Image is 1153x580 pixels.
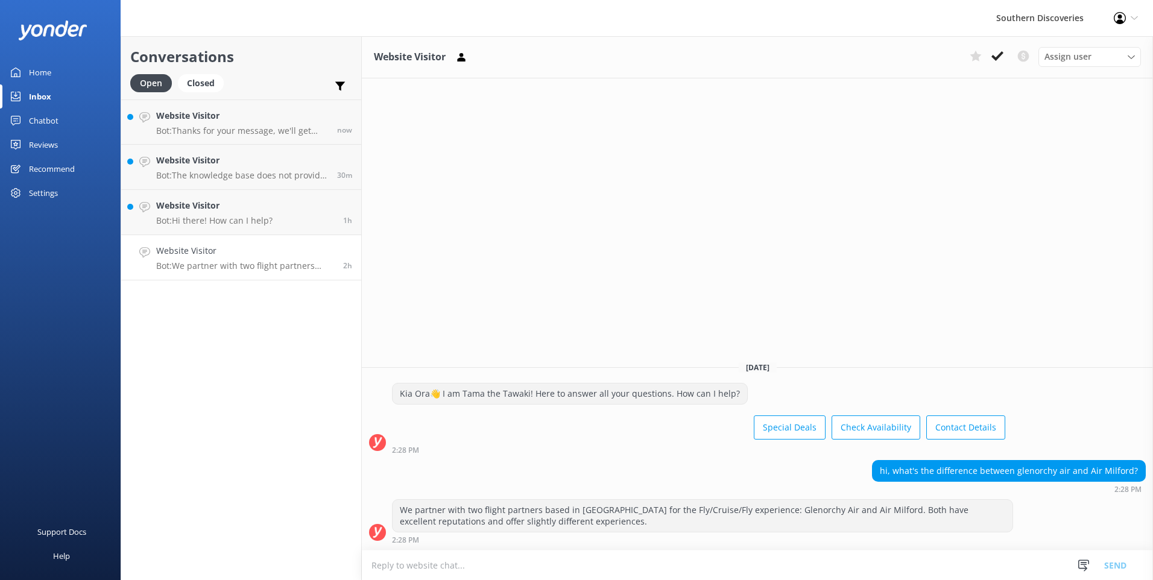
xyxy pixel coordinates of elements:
span: Sep 27 2025 03:39pm (UTC +12:00) Pacific/Auckland [343,215,352,225]
a: Website VisitorBot:Thanks for your message, we'll get back to you as soon as we can. You're also ... [121,99,361,145]
h4: Website Visitor [156,199,273,212]
a: Website VisitorBot:The knowledge base does not provide specific information about the current req... [121,145,361,190]
div: Sep 27 2025 02:28pm (UTC +12:00) Pacific/Auckland [392,535,1013,544]
img: yonder-white-logo.png [18,20,87,40]
div: Support Docs [37,520,86,544]
div: Inbox [29,84,51,109]
p: Bot: We partner with two flight partners based in [GEOGRAPHIC_DATA] for the Fly/Cruise/Fly experi... [156,260,334,271]
div: Settings [29,181,58,205]
strong: 2:28 PM [392,447,419,454]
div: We partner with two flight partners based in [GEOGRAPHIC_DATA] for the Fly/Cruise/Fly experience:... [393,500,1012,532]
div: Chatbot [29,109,58,133]
div: Reviews [29,133,58,157]
span: Assign user [1044,50,1091,63]
span: [DATE] [739,362,777,373]
p: Bot: Hi there! How can I help? [156,215,273,226]
h2: Conversations [130,45,352,68]
h4: Website Visitor [156,244,334,257]
button: Contact Details [926,415,1005,440]
div: Recommend [29,157,75,181]
h3: Website Visitor [374,49,446,65]
p: Bot: Thanks for your message, we'll get back to you as soon as we can. You're also welcome to kee... [156,125,328,136]
span: Sep 27 2025 02:28pm (UTC +12:00) Pacific/Auckland [343,260,352,271]
h4: Website Visitor [156,109,328,122]
div: Open [130,74,172,92]
div: Kia Ora👋 I am Tama the Tawaki! Here to answer all your questions. How can I help? [393,383,747,404]
div: Closed [178,74,224,92]
a: Closed [178,76,230,89]
strong: 2:28 PM [392,537,419,544]
button: Check Availability [832,415,920,440]
button: Special Deals [754,415,826,440]
div: hi, what's the difference between glenorchy air and Air Milford? [873,461,1145,481]
a: Website VisitorBot:Hi there! How can I help?1h [121,190,361,235]
a: Open [130,76,178,89]
p: Bot: The knowledge base does not provide specific information about the current requirement for s... [156,170,328,181]
div: Sep 27 2025 02:28pm (UTC +12:00) Pacific/Auckland [872,485,1146,493]
div: Assign User [1038,47,1141,66]
h4: Website Visitor [156,154,328,167]
span: Sep 27 2025 05:22pm (UTC +12:00) Pacific/Auckland [337,125,352,135]
a: Website VisitorBot:We partner with two flight partners based in [GEOGRAPHIC_DATA] for the Fly/Cru... [121,235,361,280]
div: Sep 27 2025 02:28pm (UTC +12:00) Pacific/Auckland [392,446,1005,454]
div: Help [53,544,70,568]
strong: 2:28 PM [1114,486,1142,493]
div: Home [29,60,51,84]
span: Sep 27 2025 04:52pm (UTC +12:00) Pacific/Auckland [337,170,352,180]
